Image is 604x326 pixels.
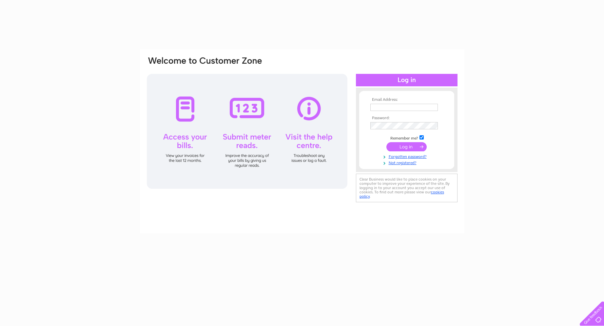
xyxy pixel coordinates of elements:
[356,174,458,202] div: Clear Business would like to place cookies on your computer to improve your experience of the sit...
[370,153,445,159] a: Forgotten password?
[369,116,445,120] th: Password:
[369,134,445,141] td: Remember me?
[386,142,427,151] input: Submit
[360,190,444,199] a: cookies policy
[370,159,445,165] a: Not registered?
[369,98,445,102] th: Email Address:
